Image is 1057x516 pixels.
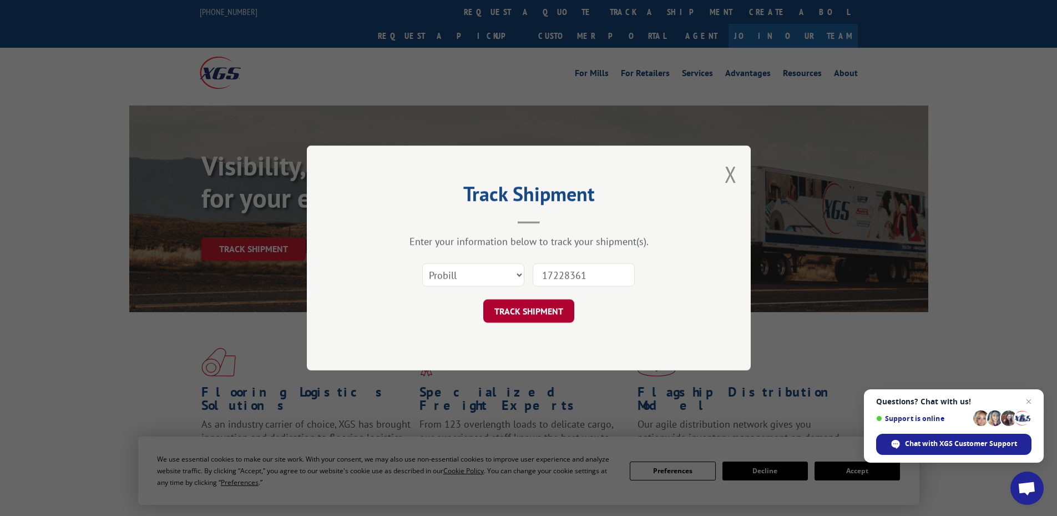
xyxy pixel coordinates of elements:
[876,397,1031,406] span: Questions? Chat with us!
[876,414,969,423] span: Support is online
[362,186,695,207] h2: Track Shipment
[1010,472,1044,505] a: Open chat
[483,299,574,323] button: TRACK SHIPMENT
[905,439,1017,449] span: Chat with XGS Customer Support
[533,263,635,287] input: Number(s)
[725,159,737,189] button: Close modal
[876,434,1031,455] span: Chat with XGS Customer Support
[362,235,695,248] div: Enter your information below to track your shipment(s).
